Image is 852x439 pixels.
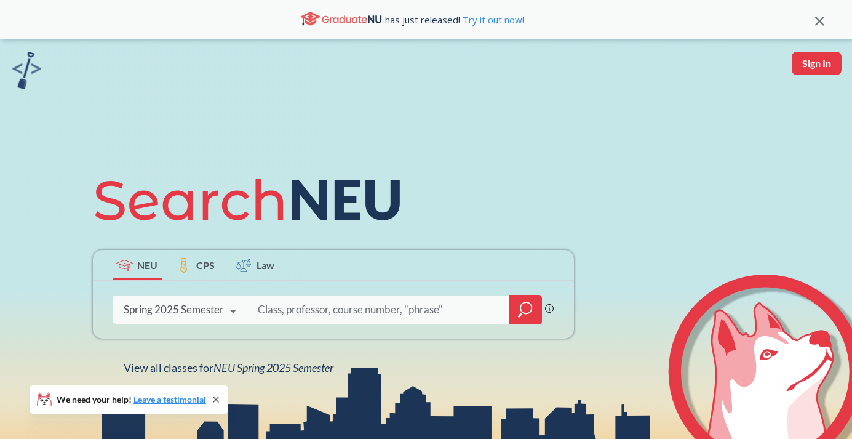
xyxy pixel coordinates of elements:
span: NEU [137,258,157,272]
span: View all classes for [124,361,333,374]
a: sandbox logo [12,52,41,93]
a: Try it out now! [460,14,524,26]
img: sandbox logo [12,52,41,89]
span: CPS [196,258,215,272]
a: Leave a testimonial [133,394,206,405]
div: Spring 2025 Semester [124,303,224,316]
div: magnifying glass [509,295,542,324]
span: Law [257,258,274,272]
svg: magnifying glass [518,301,533,318]
input: Class, professor, course number, "phrase" [257,297,500,323]
span: NEU Spring 2025 Semester [213,361,333,374]
span: has just released! [385,13,524,26]
button: Sign In [792,52,842,75]
span: We need your help! [57,395,206,404]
